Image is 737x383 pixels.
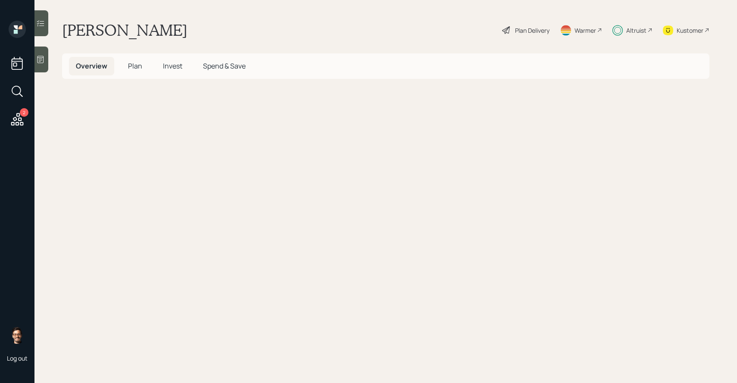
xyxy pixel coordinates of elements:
[76,61,107,71] span: Overview
[20,108,28,117] div: 2
[62,21,187,40] h1: [PERSON_NAME]
[163,61,182,71] span: Invest
[128,61,142,71] span: Plan
[575,26,596,35] div: Warmer
[626,26,646,35] div: Altruist
[7,354,28,362] div: Log out
[203,61,246,71] span: Spend & Save
[515,26,550,35] div: Plan Delivery
[677,26,703,35] div: Kustomer
[9,327,26,344] img: sami-boghos-headshot.png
